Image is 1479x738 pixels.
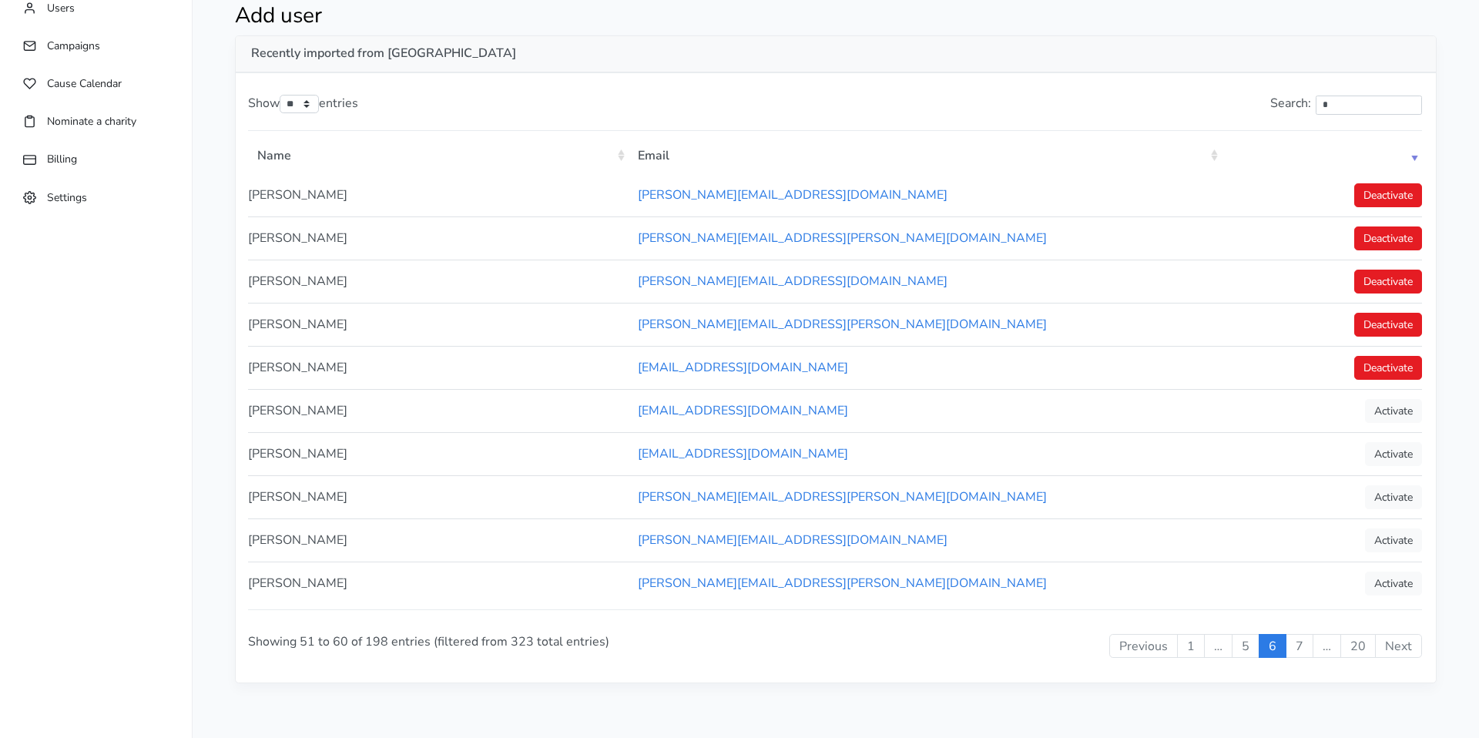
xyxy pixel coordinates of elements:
a: Activate [1365,442,1422,466]
td: [PERSON_NAME] [248,389,629,432]
td: [PERSON_NAME] [248,475,629,518]
th: Email: activate to sort column ascending [629,135,1222,174]
a: Cause Calendar [15,69,176,99]
a: [PERSON_NAME][EMAIL_ADDRESS][PERSON_NAME][DOMAIN_NAME] [638,316,1047,333]
a: Billing [15,144,176,174]
a: Deactivate [1354,270,1422,294]
input: Search: [1316,96,1422,115]
a: 6 [1259,634,1286,659]
a: [EMAIL_ADDRESS][DOMAIN_NAME] [638,402,848,419]
a: Activate [1365,485,1422,509]
a: Deactivate [1354,226,1422,250]
a: [EMAIL_ADDRESS][DOMAIN_NAME] [638,359,848,376]
a: [EMAIL_ADDRESS][DOMAIN_NAME] [638,445,848,462]
a: [PERSON_NAME][EMAIL_ADDRESS][PERSON_NAME][DOMAIN_NAME] [638,575,1047,592]
label: Search: [1270,94,1422,115]
a: Settings [15,183,176,213]
a: Deactivate [1354,183,1422,207]
a: [PERSON_NAME][EMAIL_ADDRESS][DOMAIN_NAME] [638,186,947,203]
strong: Recently imported from [GEOGRAPHIC_DATA] [251,45,516,62]
a: [PERSON_NAME][EMAIL_ADDRESS][PERSON_NAME][DOMAIN_NAME] [638,488,1047,505]
td: [PERSON_NAME] [248,303,629,346]
a: 5 [1232,634,1259,659]
a: Deactivate [1354,313,1422,337]
span: Settings [47,190,87,204]
td: [PERSON_NAME] [248,346,629,389]
a: Activate [1365,399,1422,423]
a: Activate [1365,528,1422,552]
th: Name: activate to sort column ascending [248,135,629,174]
td: [PERSON_NAME] [248,562,629,605]
a: [PERSON_NAME][EMAIL_ADDRESS][DOMAIN_NAME] [638,273,947,290]
td: [PERSON_NAME] [248,432,629,475]
a: Deactivate [1354,356,1422,380]
span: Cause Calendar [47,76,122,91]
a: Next [1375,634,1422,659]
a: 1 [1177,634,1205,659]
td: [PERSON_NAME] [248,174,629,216]
h1: Add user [235,3,1232,29]
td: [PERSON_NAME] [248,216,629,260]
a: 7 [1286,634,1313,659]
span: Billing [47,152,77,166]
a: Campaigns [15,31,176,61]
span: Campaigns [47,39,100,53]
label: Show entries [248,94,358,114]
a: [PERSON_NAME][EMAIL_ADDRESS][DOMAIN_NAME] [638,532,947,548]
span: Users [47,1,75,15]
td: [PERSON_NAME] [248,260,629,303]
td: [PERSON_NAME] [248,518,629,562]
a: 20 [1340,634,1376,659]
a: [PERSON_NAME][EMAIL_ADDRESS][PERSON_NAME][DOMAIN_NAME] [638,230,1047,247]
div: Showing 51 to 60 of 198 entries (filtered from 323 total entries) [248,609,726,674]
a: Nominate a charity [15,106,176,136]
span: Nominate a charity [47,114,136,129]
select: Showentries [280,95,319,114]
a: Activate [1365,572,1422,595]
a: Previous [1109,634,1178,659]
th: : activate to sort column ascending [1222,135,1422,174]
